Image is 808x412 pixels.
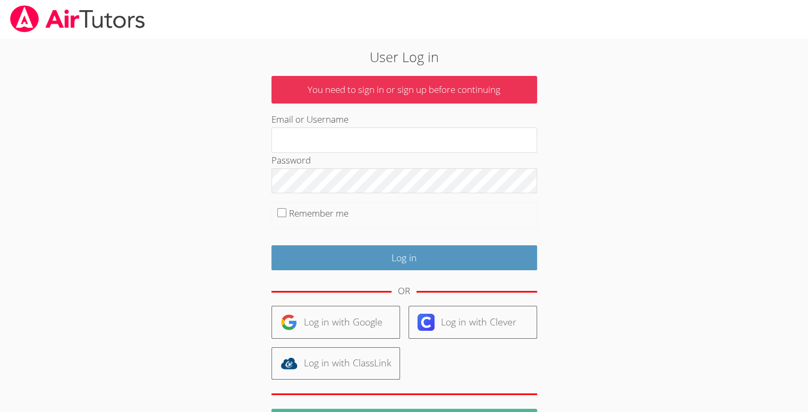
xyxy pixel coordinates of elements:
a: Log in with Google [271,306,400,338]
a: Log in with Clever [409,306,537,338]
p: You need to sign in or sign up before continuing [271,76,537,104]
img: classlink-logo-d6bb404cc1216ec64c9a2012d9dc4662098be43eaf13dc465df04b49fa7ab582.svg [280,355,297,372]
img: google-logo-50288ca7cdecda66e5e0955fdab243c47b7ad437acaf1139b6f446037453330a.svg [280,314,297,331]
a: Log in with ClassLink [271,347,400,380]
img: airtutors_banner-c4298cdbf04f3fff15de1276eac7730deb9818008684d7c2e4769d2f7ddbe033.png [9,5,146,32]
input: Log in [271,245,537,270]
img: clever-logo-6eab21bc6e7a338710f1a6ff85c0baf02591cd810cc4098c63d3a4b26e2feb20.svg [418,314,435,331]
label: Remember me [289,207,348,219]
h2: User Log in [186,47,622,67]
label: Email or Username [271,113,348,125]
div: OR [398,284,410,299]
label: Password [271,154,311,166]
